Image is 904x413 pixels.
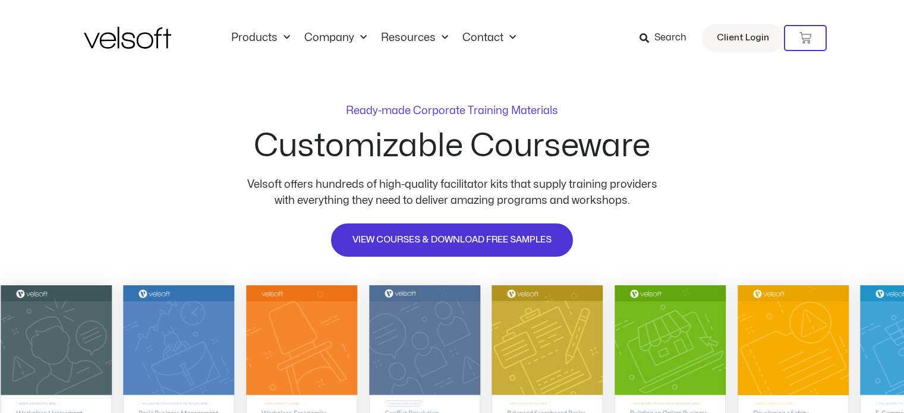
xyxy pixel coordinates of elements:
[330,222,574,258] a: VIEW COURSES & DOWNLOAD FREE SAMPLES
[640,28,695,48] a: Search
[254,130,650,162] h2: Customizable Courseware
[717,30,769,46] span: Client Login
[224,31,523,45] nav: Menu
[84,27,171,49] img: Velsoft Training Materials
[297,31,374,45] a: CompanyMenu Toggle
[654,30,686,46] span: Search
[374,31,455,45] a: ResourcesMenu Toggle
[346,106,558,116] p: Ready-made Corporate Training Materials
[224,31,297,45] a: ProductsMenu Toggle
[702,24,784,52] a: Client Login
[238,176,666,209] p: Velsoft offers hundreds of high-quality facilitator kits that supply training providers with ever...
[352,233,552,247] span: VIEW COURSES & DOWNLOAD FREE SAMPLES
[455,31,523,45] a: ContactMenu Toggle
